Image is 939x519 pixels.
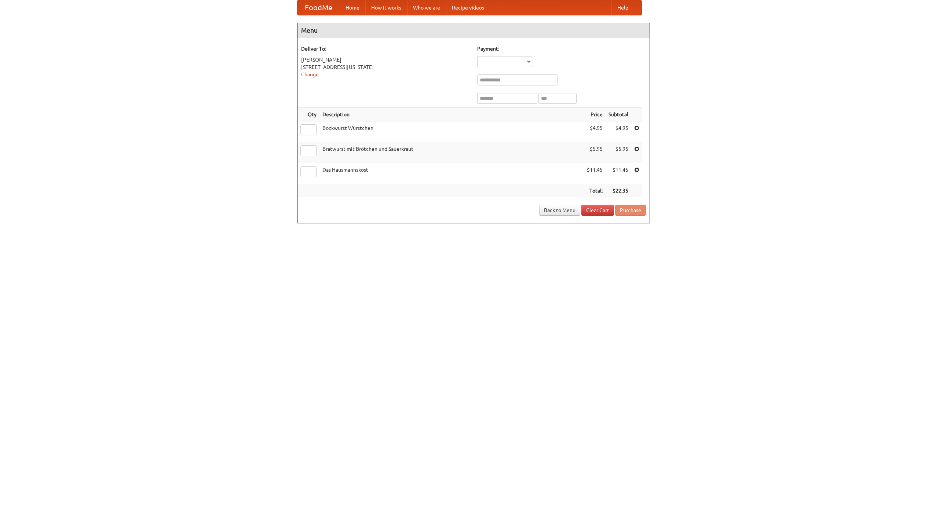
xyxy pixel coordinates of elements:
[446,0,490,15] a: Recipe videos
[477,45,646,52] h5: Payment:
[301,56,470,63] div: [PERSON_NAME]
[301,63,470,71] div: [STREET_ADDRESS][US_STATE]
[584,108,606,121] th: Price
[615,205,646,216] button: Purchase
[606,121,631,142] td: $4.95
[606,142,631,163] td: $5.95
[606,184,631,198] th: $22.35
[584,142,606,163] td: $5.95
[584,163,606,184] td: $11.45
[584,121,606,142] td: $4.95
[539,205,580,216] a: Back to Menu
[606,163,631,184] td: $11.45
[319,108,584,121] th: Description
[319,163,584,184] td: Das Hausmannskost
[297,108,319,121] th: Qty
[581,205,614,216] a: Clear Cart
[340,0,365,15] a: Home
[365,0,407,15] a: How it works
[297,23,650,38] h4: Menu
[301,72,319,77] a: Change
[319,142,584,163] td: Bratwurst mit Brötchen und Sauerkraut
[611,0,634,15] a: Help
[319,121,584,142] td: Bockwurst Würstchen
[297,0,340,15] a: FoodMe
[407,0,446,15] a: Who we are
[301,45,470,52] h5: Deliver To:
[606,108,631,121] th: Subtotal
[584,184,606,198] th: Total:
